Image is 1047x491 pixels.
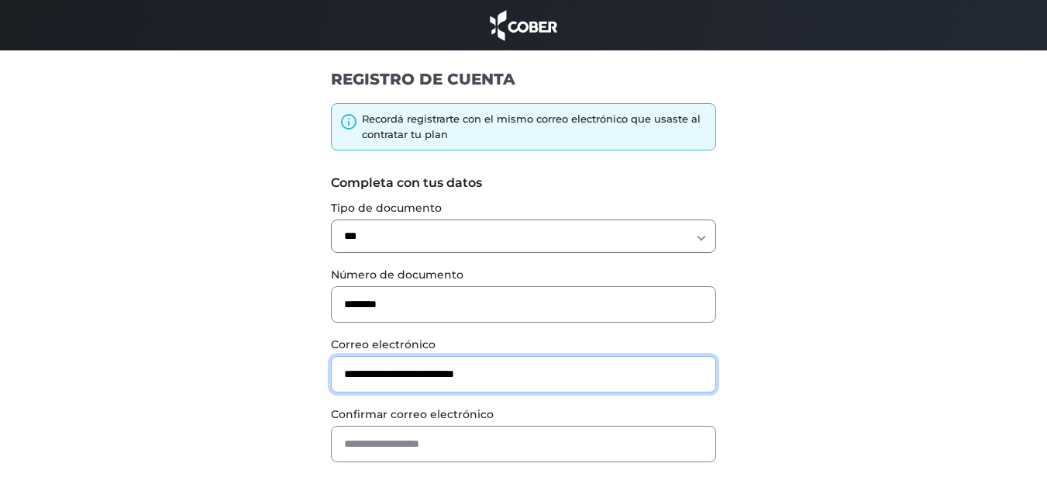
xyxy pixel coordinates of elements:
[331,174,716,192] label: Completa con tus datos
[331,337,716,353] label: Correo electrónico
[486,8,562,43] img: cober_marca.png
[331,267,716,283] label: Número de documento
[331,406,716,423] label: Confirmar correo electrónico
[331,69,716,89] h1: REGISTRO DE CUENTA
[331,200,716,216] label: Tipo de documento
[362,112,708,142] div: Recordá registrarte con el mismo correo electrónico que usaste al contratar tu plan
